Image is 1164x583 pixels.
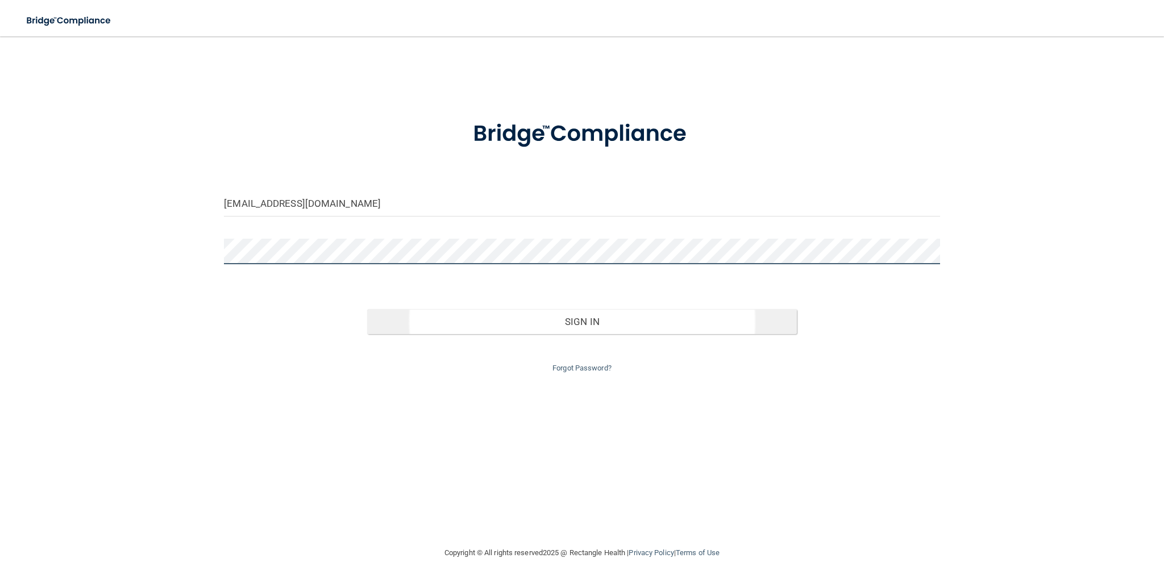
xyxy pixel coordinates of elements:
[968,503,1150,548] iframe: Drift Widget Chat Controller
[367,309,797,334] button: Sign In
[224,191,940,216] input: Email
[450,105,714,164] img: bridge_compliance_login_screen.278c3ca4.svg
[629,548,674,557] a: Privacy Policy
[676,548,720,557] a: Terms of Use
[17,9,122,32] img: bridge_compliance_login_screen.278c3ca4.svg
[375,535,789,571] div: Copyright © All rights reserved 2025 @ Rectangle Health | |
[552,364,612,372] a: Forgot Password?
